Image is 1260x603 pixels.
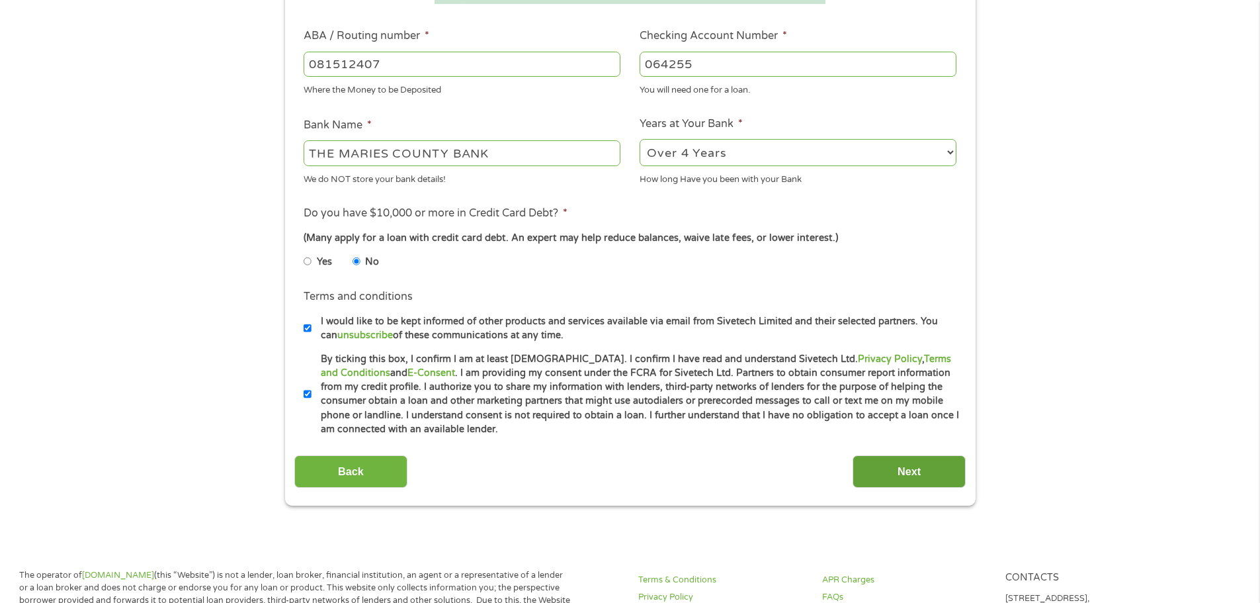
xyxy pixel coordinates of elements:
label: Terms and conditions [304,290,413,304]
a: Privacy Policy [858,353,922,365]
label: ABA / Routing number [304,29,429,43]
input: Back [294,455,407,488]
a: Terms and Conditions [321,353,951,379]
label: By ticking this box, I confirm I am at least [DEMOGRAPHIC_DATA]. I confirm I have read and unders... [312,352,960,437]
label: Checking Account Number [640,29,787,43]
a: Terms & Conditions [638,574,806,586]
div: (Many apply for a loan with credit card debt. An expert may help reduce balances, waive late fees... [304,231,956,246]
div: How long Have you been with your Bank [640,168,956,186]
div: We do NOT store your bank details! [304,168,620,186]
div: You will need one for a loan. [640,79,956,97]
label: Do you have $10,000 or more in Credit Card Debt? [304,207,567,220]
label: Bank Name [304,118,372,132]
label: No [365,255,379,269]
input: Next [853,455,966,488]
a: APR Charges [822,574,990,586]
a: E-Consent [407,367,455,379]
label: Years at Your Bank [640,117,743,131]
a: [DOMAIN_NAME] [82,570,154,580]
div: Where the Money to be Deposited [304,79,620,97]
label: Yes [317,255,332,269]
h4: Contacts [1005,572,1173,584]
label: I would like to be kept informed of other products and services available via email from Sivetech... [312,314,960,343]
a: unsubscribe [337,330,393,341]
input: 345634636 [640,52,956,77]
input: 263177916 [304,52,620,77]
